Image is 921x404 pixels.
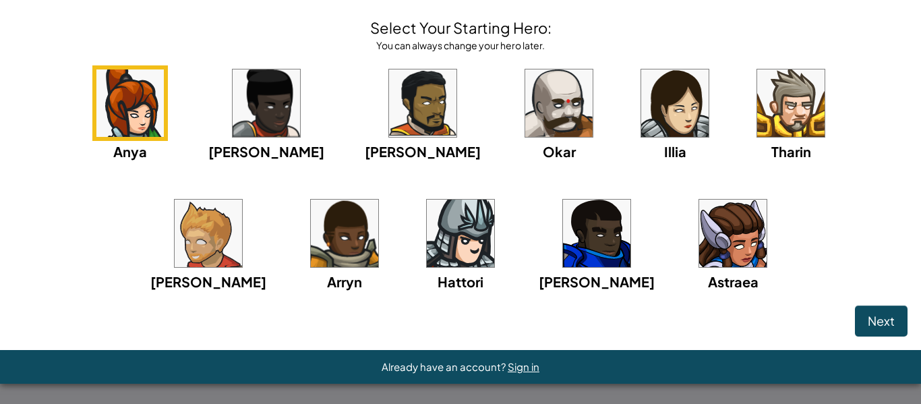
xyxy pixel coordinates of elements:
span: Illia [664,143,686,160]
span: Already have an account? [382,360,508,373]
img: portrait.png [233,69,300,137]
span: [PERSON_NAME] [208,143,324,160]
span: Arryn [327,273,362,290]
img: portrait.png [389,69,456,137]
span: [PERSON_NAME] [365,143,481,160]
img: portrait.png [96,69,164,137]
img: portrait.png [699,200,767,267]
span: [PERSON_NAME] [150,273,266,290]
img: portrait.png [175,200,242,267]
img: portrait.png [427,200,494,267]
img: portrait.png [641,69,709,137]
img: portrait.png [563,200,630,267]
img: portrait.png [757,69,825,137]
h4: Select Your Starting Hero: [370,17,552,38]
img: portrait.png [311,200,378,267]
a: Sign in [508,360,539,373]
button: Next [855,306,908,337]
div: You can always change your hero later. [370,38,552,52]
span: Hattori [438,273,483,290]
span: [PERSON_NAME] [539,273,655,290]
span: Okar [543,143,576,160]
img: portrait.png [525,69,593,137]
span: Next [868,313,895,328]
span: Astraea [708,273,759,290]
span: Anya [113,143,147,160]
span: Tharin [771,143,811,160]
